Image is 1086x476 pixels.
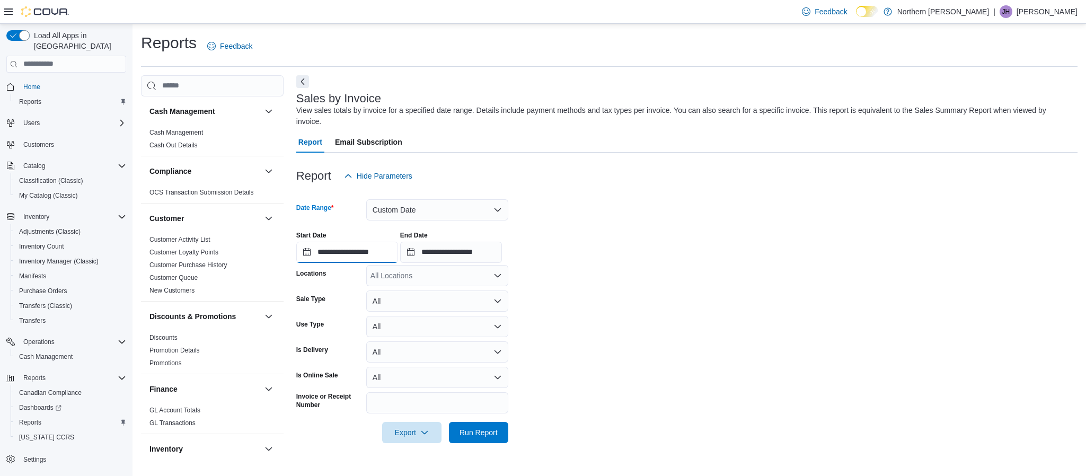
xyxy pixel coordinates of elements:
[335,131,402,153] span: Email Subscription
[11,298,130,313] button: Transfers (Classic)
[149,286,195,295] span: New Customers
[149,406,200,415] span: GL Account Totals
[296,75,309,88] button: Next
[149,274,198,281] a: Customer Queue
[30,30,126,51] span: Load All Apps in [GEOGRAPHIC_DATA]
[2,158,130,173] button: Catalog
[149,248,218,257] span: Customer Loyalty Points
[11,313,130,328] button: Transfers
[149,419,196,427] span: GL Transactions
[366,341,508,363] button: All
[15,401,126,414] span: Dashboards
[15,174,87,187] a: Classification (Classic)
[993,5,995,18] p: |
[11,284,130,298] button: Purchase Orders
[220,41,252,51] span: Feedback
[19,160,49,172] button: Catalog
[15,95,46,108] a: Reports
[366,290,508,312] button: All
[15,189,126,202] span: My Catalog (Classic)
[1002,5,1010,18] span: JH
[19,453,50,466] a: Settings
[798,1,851,22] a: Feedback
[19,117,126,129] span: Users
[149,236,210,243] a: Customer Activity List
[23,455,46,464] span: Settings
[23,213,49,221] span: Inventory
[149,189,254,196] a: OCS Transaction Submission Details
[15,416,46,429] a: Reports
[15,431,78,444] a: [US_STATE] CCRS
[15,350,126,363] span: Cash Management
[15,255,126,268] span: Inventory Manager (Classic)
[141,32,197,54] h1: Reports
[149,261,227,269] span: Customer Purchase History
[11,94,130,109] button: Reports
[296,371,338,380] label: Is Online Sale
[15,386,86,399] a: Canadian Compliance
[149,213,184,224] h3: Customer
[19,316,46,325] span: Transfers
[149,188,254,197] span: OCS Transaction Submission Details
[15,174,126,187] span: Classification (Classic)
[149,359,182,367] a: Promotions
[357,171,412,181] span: Hide Parameters
[149,444,183,454] h3: Inventory
[460,427,498,438] span: Run Report
[19,227,81,236] span: Adjustments (Classic)
[296,346,328,354] label: Is Delivery
[149,311,236,322] h3: Discounts & Promotions
[11,173,130,188] button: Classification (Classic)
[11,269,130,284] button: Manifests
[15,285,72,297] a: Purchase Orders
[897,5,990,18] p: Northern [PERSON_NAME]
[15,431,126,444] span: Washington CCRS
[1017,5,1078,18] p: [PERSON_NAME]
[11,224,130,239] button: Adjustments (Classic)
[19,138,58,151] a: Customers
[19,210,126,223] span: Inventory
[141,233,284,301] div: Customer
[296,92,381,105] h3: Sales by Invoice
[15,270,126,283] span: Manifests
[149,166,191,177] h3: Compliance
[23,162,45,170] span: Catalog
[149,407,200,414] a: GL Account Totals
[296,105,1072,127] div: View sales totals by invoice for a specified date range. Details include payment methods and tax ...
[19,210,54,223] button: Inventory
[19,433,74,442] span: [US_STATE] CCRS
[366,199,508,221] button: Custom Date
[11,415,130,430] button: Reports
[366,367,508,388] button: All
[23,374,46,382] span: Reports
[19,372,126,384] span: Reports
[2,209,130,224] button: Inventory
[262,310,275,323] button: Discounts & Promotions
[141,404,284,434] div: Finance
[19,336,126,348] span: Operations
[149,128,203,137] span: Cash Management
[262,212,275,225] button: Customer
[19,138,126,151] span: Customers
[19,452,126,465] span: Settings
[262,443,275,455] button: Inventory
[23,338,55,346] span: Operations
[19,272,46,280] span: Manifests
[23,119,40,127] span: Users
[149,334,178,341] a: Discounts
[366,316,508,337] button: All
[19,372,50,384] button: Reports
[149,333,178,342] span: Discounts
[856,6,878,17] input: Dark Mode
[19,191,78,200] span: My Catalog (Classic)
[340,165,417,187] button: Hide Parameters
[15,240,68,253] a: Inventory Count
[149,213,260,224] button: Customer
[11,349,130,364] button: Cash Management
[19,177,83,185] span: Classification (Classic)
[296,242,398,263] input: Press the down key to open a popover containing a calendar.
[15,285,126,297] span: Purchase Orders
[15,240,126,253] span: Inventory Count
[449,422,508,443] button: Run Report
[2,451,130,466] button: Settings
